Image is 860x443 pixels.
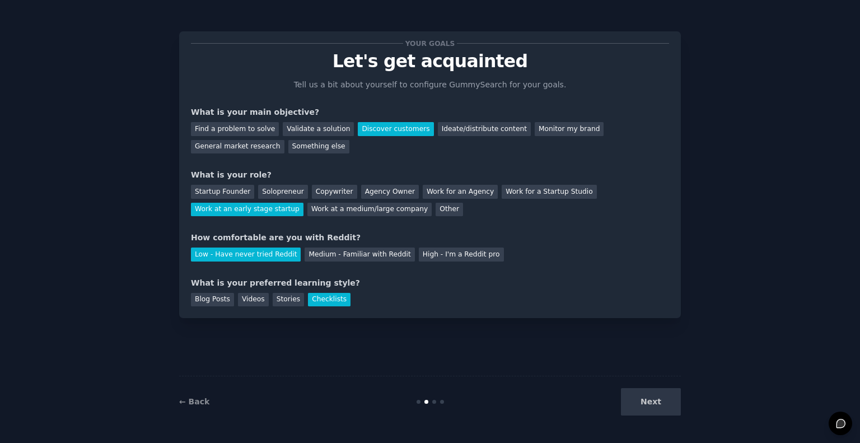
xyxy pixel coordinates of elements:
div: Blog Posts [191,293,234,307]
div: Copywriter [312,185,357,199]
div: Other [436,203,463,217]
div: Discover customers [358,122,433,136]
div: Startup Founder [191,185,254,199]
div: Validate a solution [283,122,354,136]
div: Monitor my brand [535,122,604,136]
div: Something else [288,140,349,154]
div: Low - Have never tried Reddit [191,248,301,262]
div: Work at a medium/large company [307,203,432,217]
div: Ideate/distribute content [438,122,531,136]
p: Let's get acquainted [191,52,669,71]
div: Work for an Agency [423,185,498,199]
a: ← Back [179,397,209,406]
div: What is your main objective? [191,106,669,118]
div: Work at an early stage startup [191,203,303,217]
div: What is your role? [191,169,669,181]
div: Medium - Familiar with Reddit [305,248,414,262]
div: Checklists [308,293,350,307]
div: Find a problem to solve [191,122,279,136]
div: What is your preferred learning style? [191,277,669,289]
div: Agency Owner [361,185,419,199]
div: Solopreneur [258,185,307,199]
div: Stories [273,293,304,307]
div: Videos [238,293,269,307]
p: Tell us a bit about yourself to configure GummySearch for your goals. [289,79,571,91]
div: High - I'm a Reddit pro [419,248,504,262]
span: Your goals [403,38,457,49]
div: How comfortable are you with Reddit? [191,232,669,244]
div: Work for a Startup Studio [502,185,596,199]
div: General market research [191,140,284,154]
